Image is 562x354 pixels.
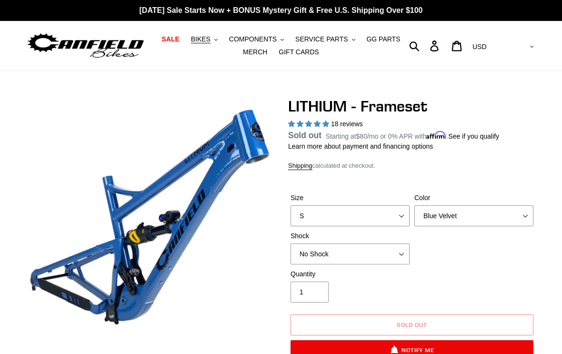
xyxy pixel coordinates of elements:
[243,48,267,56] span: MERCH
[356,132,367,140] span: $80
[26,31,145,61] img: Canfield Bikes
[448,132,499,140] a: See if you qualify - Learn more about Affirm Financing (opens in modal)
[295,35,348,43] span: SERVICE PARTS
[414,193,533,203] label: Color
[331,120,363,128] span: 18 reviews
[224,33,289,46] button: COMPONENTS
[186,33,222,46] button: BIKES
[366,35,400,43] span: GG PARTS
[291,269,410,279] label: Quantity
[279,48,319,56] span: GIFT CARDS
[326,129,499,142] p: Starting at /mo or 0% APR with .
[274,46,324,59] a: GIFT CARDS
[291,33,360,46] button: SERVICE PARTS
[288,162,312,170] a: Shipping
[161,35,179,43] span: SALE
[288,161,536,171] div: calculated at checkout.
[238,46,272,59] a: MERCH
[288,131,321,140] span: Sold out
[291,314,533,335] button: Sold out
[157,33,184,46] a: SALE
[397,321,427,328] span: Sold out
[288,142,433,150] a: Learn more about payment and financing options
[229,35,277,43] span: COMPONENTS
[361,33,405,46] a: GG PARTS
[288,120,331,128] span: 5.00 stars
[288,97,536,115] h1: LITHIUM - Frameset
[191,35,211,43] span: BIKES
[291,231,410,241] label: Shock
[426,131,446,139] span: Affirm
[291,193,410,203] label: Size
